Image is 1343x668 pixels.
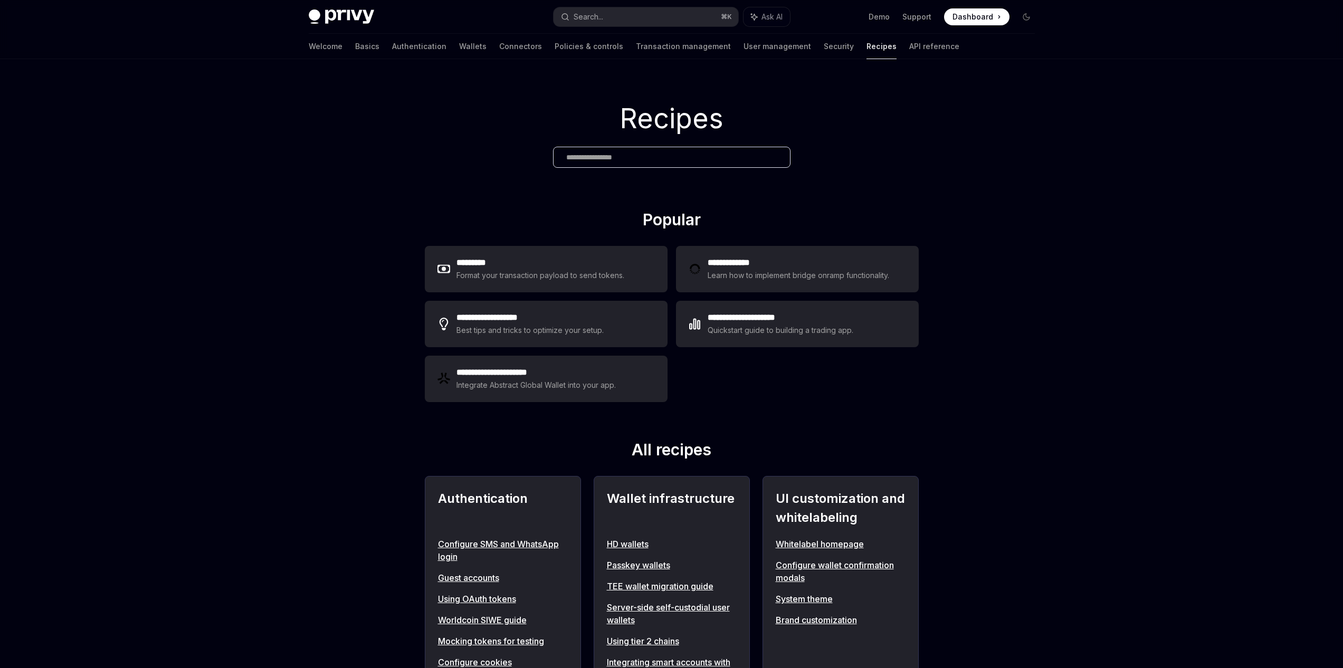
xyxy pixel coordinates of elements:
[456,324,605,337] div: Best tips and tricks to optimize your setup.
[776,614,906,626] a: Brand customization
[555,34,623,59] a: Policies & controls
[902,12,931,22] a: Support
[776,559,906,584] a: Configure wallet confirmation modals
[392,34,446,59] a: Authentication
[554,7,738,26] button: Search...⌘K
[744,7,790,26] button: Ask AI
[607,538,737,550] a: HD wallets
[944,8,1009,25] a: Dashboard
[721,13,732,21] span: ⌘ K
[909,34,959,59] a: API reference
[499,34,542,59] a: Connectors
[438,593,568,605] a: Using OAuth tokens
[456,269,625,282] div: Format your transaction payload to send tokens.
[744,34,811,59] a: User management
[438,571,568,584] a: Guest accounts
[425,210,919,233] h2: Popular
[438,635,568,647] a: Mocking tokens for testing
[708,269,892,282] div: Learn how to implement bridge onramp functionality.
[676,246,919,292] a: **** **** ***Learn how to implement bridge onramp functionality.
[607,601,737,626] a: Server-side self-custodial user wallets
[438,489,568,527] h2: Authentication
[607,580,737,593] a: TEE wallet migration guide
[456,379,617,392] div: Integrate Abstract Global Wallet into your app.
[824,34,854,59] a: Security
[607,489,737,527] h2: Wallet infrastructure
[869,12,890,22] a: Demo
[776,538,906,550] a: Whitelabel homepage
[607,559,737,571] a: Passkey wallets
[309,34,342,59] a: Welcome
[574,11,603,23] div: Search...
[459,34,487,59] a: Wallets
[425,440,919,463] h2: All recipes
[425,246,668,292] a: **** ****Format your transaction payload to send tokens.
[776,593,906,605] a: System theme
[438,538,568,563] a: Configure SMS and WhatsApp login
[953,12,993,22] span: Dashboard
[708,324,854,337] div: Quickstart guide to building a trading app.
[309,9,374,24] img: dark logo
[355,34,379,59] a: Basics
[438,614,568,626] a: Worldcoin SIWE guide
[776,489,906,527] h2: UI customization and whitelabeling
[636,34,731,59] a: Transaction management
[607,635,737,647] a: Using tier 2 chains
[1018,8,1035,25] button: Toggle dark mode
[866,34,897,59] a: Recipes
[761,12,783,22] span: Ask AI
